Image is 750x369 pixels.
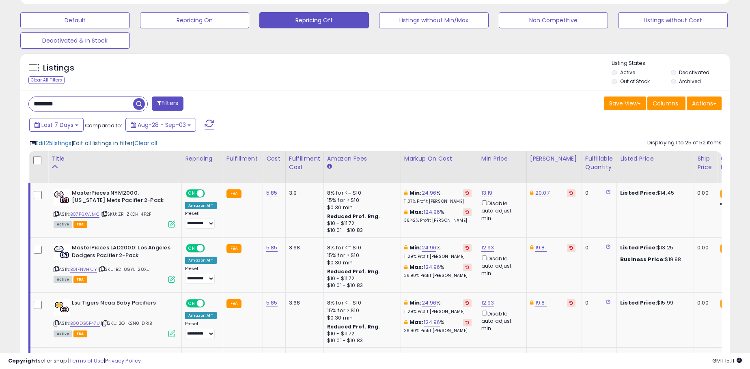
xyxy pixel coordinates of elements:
[185,257,217,264] div: Amazon AI *
[620,69,635,76] label: Active
[266,299,278,307] a: 5.85
[424,208,440,216] a: 124.96
[30,139,157,147] div: | |
[101,211,151,217] span: | SKU: ZR-ZKQH-4F2F
[535,244,547,252] a: 19.81
[54,299,70,315] img: 41Nl5okoKfL._SL40_.jpg
[404,319,472,334] div: %
[620,78,650,85] label: Out of Stock
[620,256,687,263] div: $19.98
[226,189,241,198] small: FBA
[620,154,690,163] div: Listed Price
[481,189,493,197] a: 13.19
[20,32,130,49] button: Deactivated & In Stock
[152,97,183,111] button: Filters
[404,189,472,204] div: %
[620,244,657,251] b: Listed Price:
[327,204,394,211] div: $0.30 min
[69,357,104,365] a: Terms of Use
[327,268,380,275] b: Reduced Prof. Rng.
[653,99,678,107] span: Columns
[327,275,394,282] div: $10 - $11.72
[73,139,133,147] span: Edit all listings in filter
[70,266,97,273] a: B01FNVHKJY
[422,299,437,307] a: 24.96
[618,12,728,28] button: Listings without Cost
[327,227,394,234] div: $10.01 - $10.83
[187,300,197,307] span: ON
[422,189,437,197] a: 24.96
[327,323,380,330] b: Reduced Prof. Rng.
[481,154,523,163] div: Min Price
[404,208,472,223] div: %
[101,320,152,326] span: | SKU: 2O-K2N0-DRIB
[404,309,472,315] p: 11.29% Profit [PERSON_NAME]
[204,190,217,197] span: OFF
[327,314,394,322] div: $0.30 min
[404,254,472,260] p: 11.29% Profit [PERSON_NAME]
[530,154,578,163] div: [PERSON_NAME]
[620,299,687,307] div: $15.99
[72,244,170,261] b: MasterPieces LAD2000: Los Angeles Dodgers Pacifier 2-Pack
[499,12,608,28] button: Non Competitive
[226,244,241,253] small: FBA
[98,266,150,272] span: | SKU: B2-8GYL-28XU
[404,328,472,334] p: 36.90% Profit [PERSON_NAME]
[327,163,332,170] small: Amazon Fees.
[481,309,520,333] div: Disable auto adjust min
[54,299,175,336] div: ASIN:
[612,60,729,67] p: Listing States:
[54,330,72,337] span: All listings currently available for purchase on Amazon
[52,154,178,163] div: Title
[70,211,99,218] a: B07F6XVJMC
[41,121,73,129] span: Last 7 Days
[327,299,394,307] div: 8% for <= $10
[259,12,369,28] button: Repricing Off
[424,318,440,326] a: 124.96
[535,299,547,307] a: 19.81
[327,189,394,197] div: 8% for <= $10
[647,97,685,110] button: Columns
[327,252,394,259] div: 15% for > $10
[481,299,494,307] a: 12.93
[8,357,141,365] div: seller snap | |
[54,189,175,227] div: ASIN:
[289,189,317,197] div: 3.9
[585,299,610,307] div: 0
[70,320,100,327] a: B00DG5P47U
[327,213,380,220] b: Reduced Prof. Rng.
[29,118,84,132] button: Last 7 Days
[697,154,713,172] div: Ship Price
[327,330,394,337] div: $10 - $11.72
[535,189,550,197] a: 20.07
[404,264,472,279] div: %
[125,118,196,132] button: Aug-28 - Sep-03
[72,299,170,309] b: Lsu Tigers Ncaa Baby Pacifiers
[266,244,278,252] a: 5.85
[187,245,197,252] span: ON
[72,189,170,206] b: MasterPieces NYM2000: [US_STATE] Mets Pacifier 2-Pack
[185,211,217,229] div: Preset:
[409,263,424,271] b: Max:
[73,276,87,283] span: FBA
[647,139,722,147] div: Displaying 1 to 25 of 52 items
[327,197,394,204] div: 15% for > $10
[138,121,186,129] span: Aug-28 - Sep-03
[289,299,317,307] div: 3.68
[327,244,394,251] div: 8% for <= $10
[712,357,742,365] span: 2025-09-11 15:11 GMT
[585,244,610,251] div: 0
[73,221,87,228] span: FBA
[266,154,282,163] div: Cost
[226,154,259,163] div: Fulfillment
[54,189,70,206] img: 51+OMGcCBdL._SL40_.jpg
[204,300,217,307] span: OFF
[481,244,494,252] a: 12.93
[327,220,394,227] div: $10 - $11.72
[289,154,320,172] div: Fulfillment Cost
[687,97,722,110] button: Actions
[54,276,72,283] span: All listings currently available for purchase on Amazon
[679,69,709,76] label: Deactivated
[620,189,657,197] b: Listed Price:
[105,357,141,365] a: Privacy Policy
